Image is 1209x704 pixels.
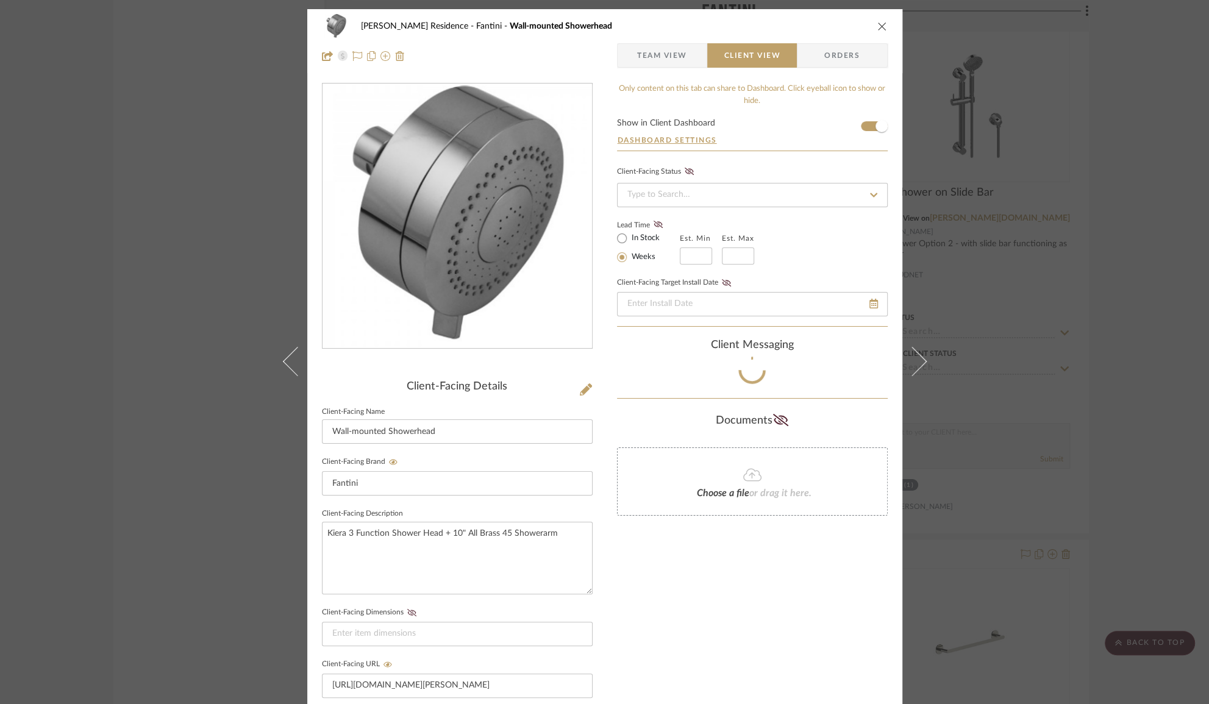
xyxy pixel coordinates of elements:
button: Client-Facing Target Install Date [718,279,735,287]
input: Enter Client-Facing Item Name [322,419,593,444]
label: Client-Facing URL [322,660,396,669]
img: Remove from project [395,51,405,61]
label: Client-Facing Target Install Date [617,279,735,287]
div: client Messaging [617,339,888,352]
label: In Stock [629,233,660,244]
button: Dashboard Settings [617,135,718,146]
input: Type to Search… [617,183,888,207]
label: Client-Facing Name [322,409,385,415]
button: Client-Facing Dimensions [404,608,420,617]
mat-radio-group: Select item type [617,230,680,265]
div: Only content on this tab can share to Dashboard. Click eyeball icon to show or hide. [617,83,888,107]
label: Lead Time [617,219,680,230]
span: Orders [811,43,873,68]
input: Enter Install Date [617,292,888,316]
div: Client-Facing Status [617,166,697,178]
button: Lead Time [650,219,666,231]
span: Client View [724,43,780,68]
input: Enter item dimensions [322,622,593,646]
div: Client-Facing Details [322,380,593,394]
span: Fantini [476,22,510,30]
span: [PERSON_NAME] Residence [361,22,476,30]
input: Enter item URL [322,674,593,698]
span: or drag it here. [749,488,811,498]
img: 6c1775a1-bf2c-4887-a9e9-317faa501979_436x436.jpg [323,85,592,347]
div: Documents [617,411,888,430]
button: Client-Facing URL [380,660,396,669]
label: Client-Facing Brand [322,458,402,466]
input: Enter Client-Facing Brand [322,471,593,496]
label: Weeks [629,252,655,263]
button: close [877,21,888,32]
label: Client-Facing Description [322,511,403,517]
img: 6c1775a1-bf2c-4887-a9e9-317faa501979_48x40.jpg [322,14,351,38]
span: Wall-mounted Showerhead [510,22,612,30]
span: Team View [637,43,687,68]
div: 0 [323,85,592,347]
span: Choose a file [697,488,749,498]
button: Client-Facing Brand [385,458,402,466]
label: Est. Max [722,234,754,243]
label: Est. Min [680,234,711,243]
label: Client-Facing Dimensions [322,608,420,617]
